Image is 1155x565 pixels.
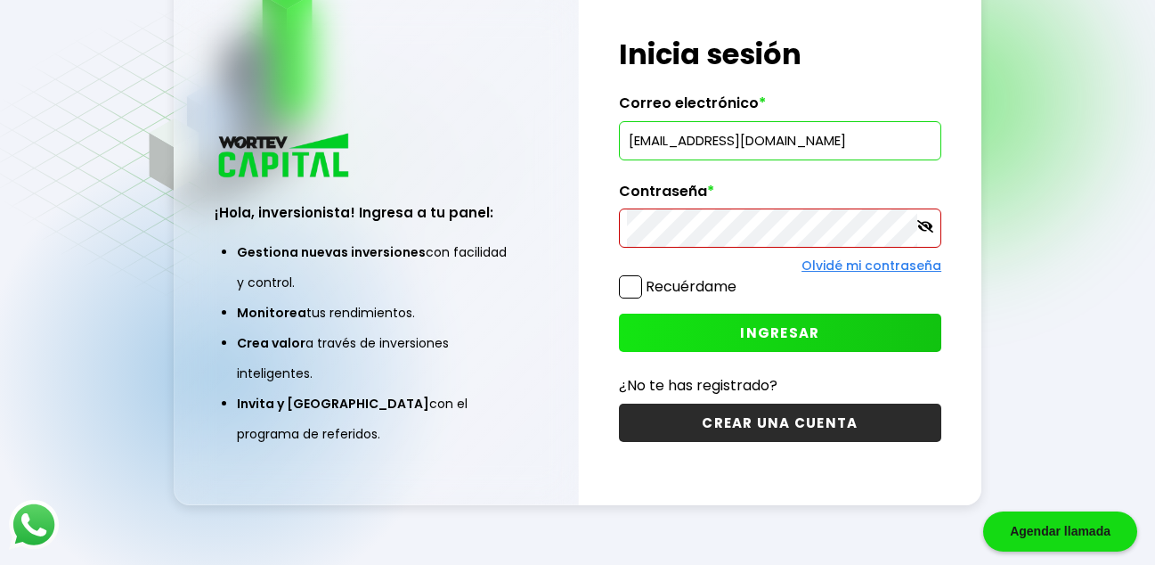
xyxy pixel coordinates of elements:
a: ¿No te has registrado?CREAR UNA CUENTA [619,374,941,442]
label: Contraseña [619,183,941,209]
li: a través de inversiones inteligentes. [237,328,515,389]
label: Recuérdame [646,276,736,297]
button: INGRESAR [619,314,941,352]
span: INGRESAR [740,323,819,342]
span: Crea valor [237,334,305,352]
h1: Inicia sesión [619,33,941,76]
a: Olvidé mi contraseña [801,257,941,274]
input: hola@wortev.capital [627,122,933,160]
span: Monitorea [237,304,306,322]
label: Correo electrónico [619,94,941,121]
span: Invita y [GEOGRAPHIC_DATA] [237,395,429,413]
h3: ¡Hola, inversionista! Ingresa a tu panel: [215,202,537,223]
div: Agendar llamada [983,512,1137,552]
button: CREAR UNA CUENTA [619,404,941,442]
span: Gestiona nuevas inversiones [237,243,426,261]
li: con el programa de referidos. [237,389,515,449]
li: con facilidad y control. [237,237,515,298]
img: logo_wortev_capital [215,131,355,184]
p: ¿No te has registrado? [619,374,941,397]
li: tus rendimientos. [237,298,515,328]
img: logos_whatsapp-icon.242b2217.svg [9,500,59,550]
